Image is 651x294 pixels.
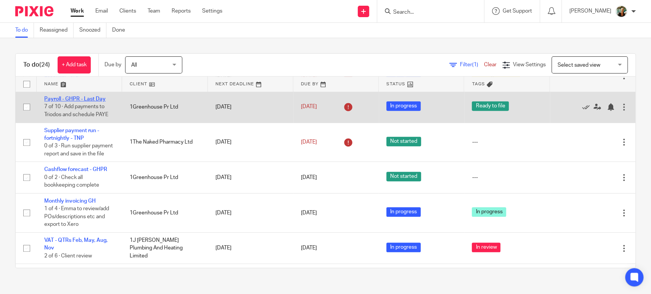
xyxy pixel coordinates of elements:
span: Filter [460,62,484,67]
span: 1 of 4 · Emma to review/add POs/descriptions etc and export to Xero [44,206,109,227]
td: 1Greenhouse Pr Ltd [122,91,207,123]
span: [DATE] [301,139,317,145]
a: Settings [202,7,222,15]
span: [DATE] [301,104,317,110]
span: [DATE] [301,245,317,251]
div: --- [472,138,542,146]
a: Cashflow forecast - GHPR [44,167,107,172]
span: 7 of 10 · Add payments to Triodos and schedule PAYE [44,104,108,118]
span: (24) [39,62,50,68]
p: [PERSON_NAME] [569,7,611,15]
span: 0 of 3 · Run supplier payment report and save in the file [44,144,113,157]
a: VAT - QTRs Feb, May, Aug, Nov [44,238,108,251]
span: 0 of 2 · Check all bookkeeping complete [44,175,99,188]
span: In progress [472,207,506,217]
span: Not started [386,137,421,146]
td: [DATE] [208,91,293,123]
span: In progress [386,101,421,111]
h1: To do [23,61,50,69]
span: Not started [386,172,421,181]
a: Reports [172,7,191,15]
a: Work [71,7,84,15]
span: Tags [472,82,485,86]
td: 1J [PERSON_NAME] Plumbing And Heating Limited [122,232,207,264]
td: [DATE] [208,123,293,162]
span: Get Support [503,8,532,14]
span: (1) [472,62,478,67]
span: [DATE] [301,175,317,180]
span: In progress [386,207,421,217]
td: 1Greenhouse Pr Ltd [122,162,207,193]
td: [DATE] [208,193,293,232]
a: Clear [484,62,497,67]
span: View Settings [513,62,546,67]
td: 1The Naked Pharmacy Ltd [122,123,207,162]
a: Snoozed [79,23,106,38]
span: [DATE] [301,210,317,216]
a: Mark as done [582,103,593,111]
span: 2 of 6 · Client review [44,253,92,259]
td: [DATE] [208,232,293,264]
a: To do [15,23,34,38]
a: Payroll - GHPR - Last Day [44,96,106,102]
a: + Add task [58,56,91,73]
div: --- [472,174,542,181]
a: Email [95,7,108,15]
a: Monthly invoicing GH [44,198,96,204]
a: Reassigned [40,23,74,38]
span: Select saved view [558,62,600,68]
td: [DATE] [208,162,293,193]
span: In progress [386,243,421,252]
span: All [131,62,137,68]
a: Supplier payment run - fortnightly - TNP [44,128,99,141]
span: In review [472,243,500,252]
span: Ready to file [472,101,509,111]
td: 1Greenhouse Pr Ltd [122,193,207,232]
a: Clients [119,7,136,15]
p: Due by [104,61,121,69]
img: Photo2.jpg [615,5,627,18]
img: Pixie [15,6,53,16]
a: Team [148,7,160,15]
a: Done [112,23,131,38]
input: Search [392,9,461,16]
